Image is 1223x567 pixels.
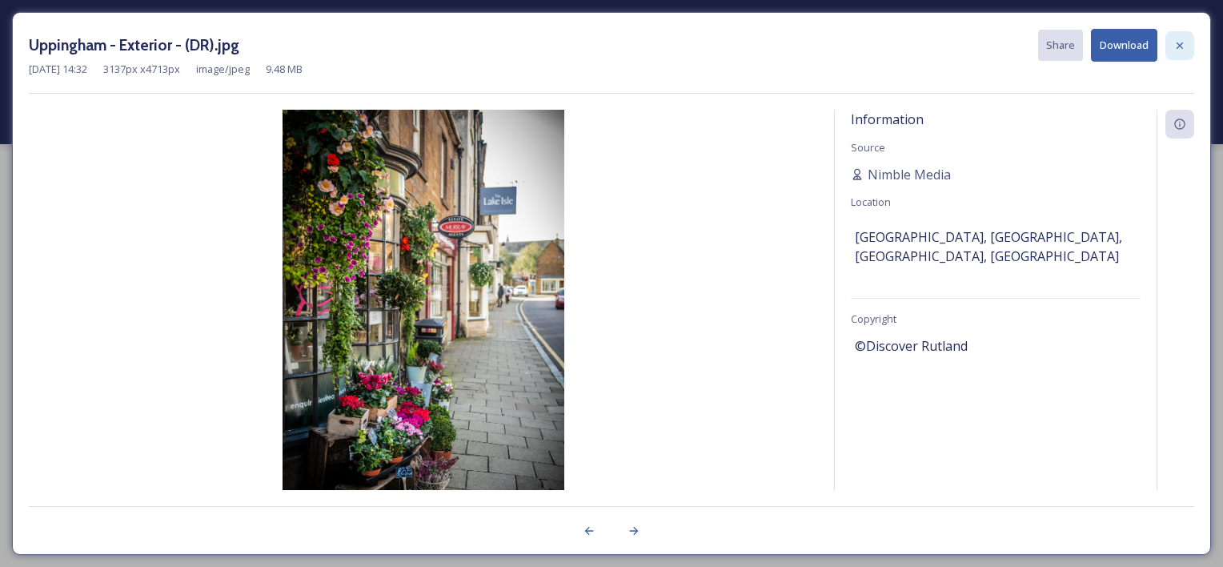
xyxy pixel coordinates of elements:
span: ©Discover Rutland [855,336,968,356]
span: 3137 px x 4713 px [103,62,180,77]
button: Share [1038,30,1083,61]
img: Uppingham%20-%20Exterior%20-%20CREDIT_%20Rjphotographics%20-%20www.rjphotographics.com%20(DR).jpg [29,110,818,533]
span: Nimble Media [868,165,951,184]
span: [DATE] 14:32 [29,62,87,77]
span: Copyright [851,312,896,326]
span: 9.48 MB [266,62,303,77]
span: image/jpeg [196,62,250,77]
span: Location [851,195,891,209]
button: Download [1091,29,1157,62]
span: Source [851,140,885,155]
h3: Uppingham - Exterior - (DR).jpg [29,34,239,57]
span: [GEOGRAPHIC_DATA], [GEOGRAPHIC_DATA], [GEOGRAPHIC_DATA], [GEOGRAPHIC_DATA] [855,227,1137,266]
span: Information [851,111,924,128]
